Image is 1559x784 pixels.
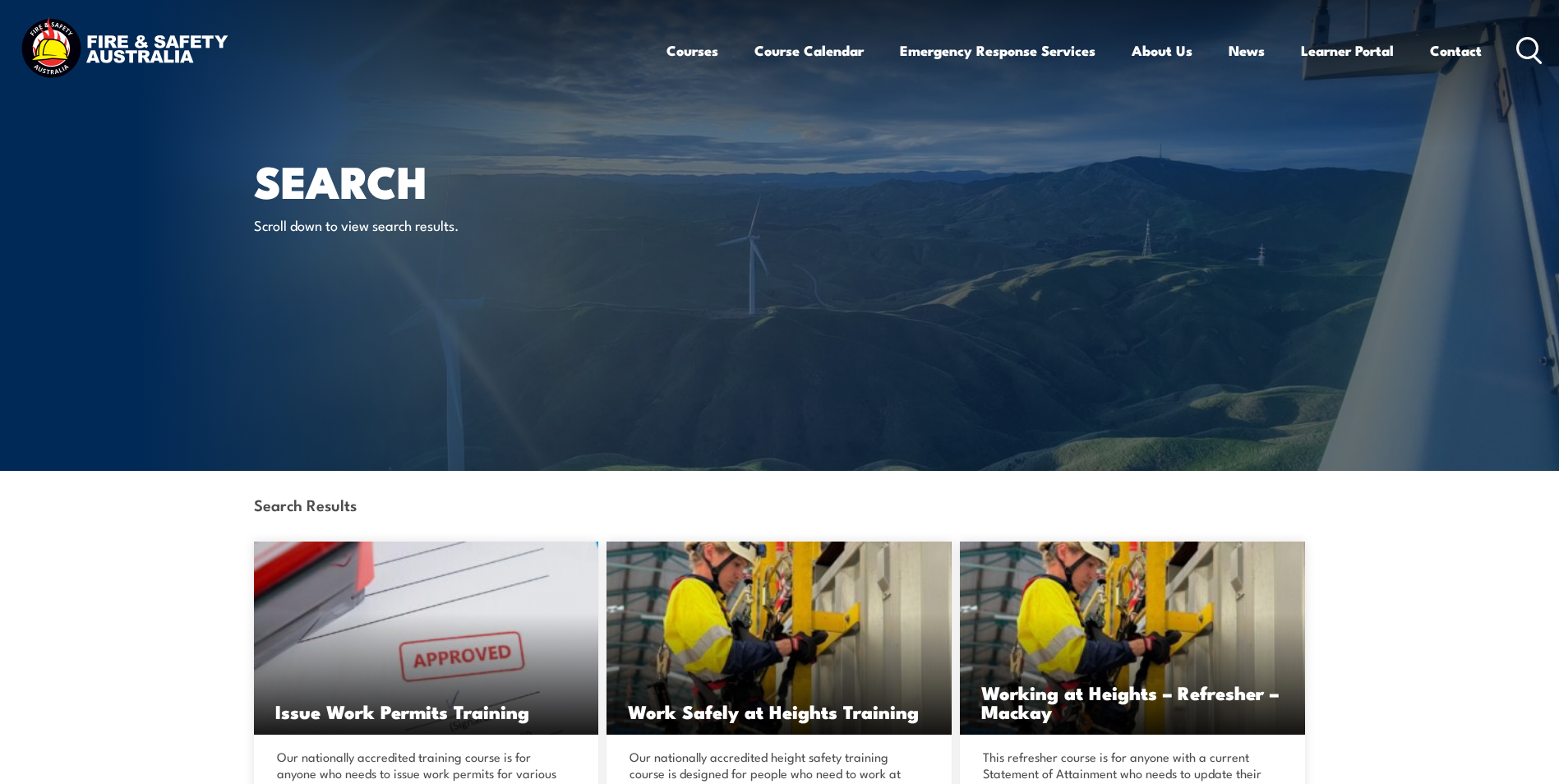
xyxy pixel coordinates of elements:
[960,542,1305,735] a: Working at Heights – Refresher – Mackay
[960,542,1305,735] img: Work Safely at Heights Training (1)
[254,542,599,735] a: Issue Work Permits Training
[275,702,578,721] h3: Issue Work Permits Training
[254,161,660,200] h1: Search
[666,29,718,72] a: Courses
[607,542,952,735] img: Work Safely at Heights Training (1)
[981,683,1284,721] h3: Working at Heights – Refresher – Mackay
[607,542,952,735] a: Work Safely at Heights Training
[628,702,930,721] h3: Work Safely at Heights Training
[900,29,1095,72] a: Emergency Response Services
[254,493,357,515] strong: Search Results
[1229,29,1265,72] a: News
[1132,29,1192,72] a: About Us
[254,215,554,234] p: Scroll down to view search results.
[1301,29,1394,72] a: Learner Portal
[1430,29,1482,72] a: Contact
[254,542,599,735] img: Issue Work Permits
[754,29,864,72] a: Course Calendar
